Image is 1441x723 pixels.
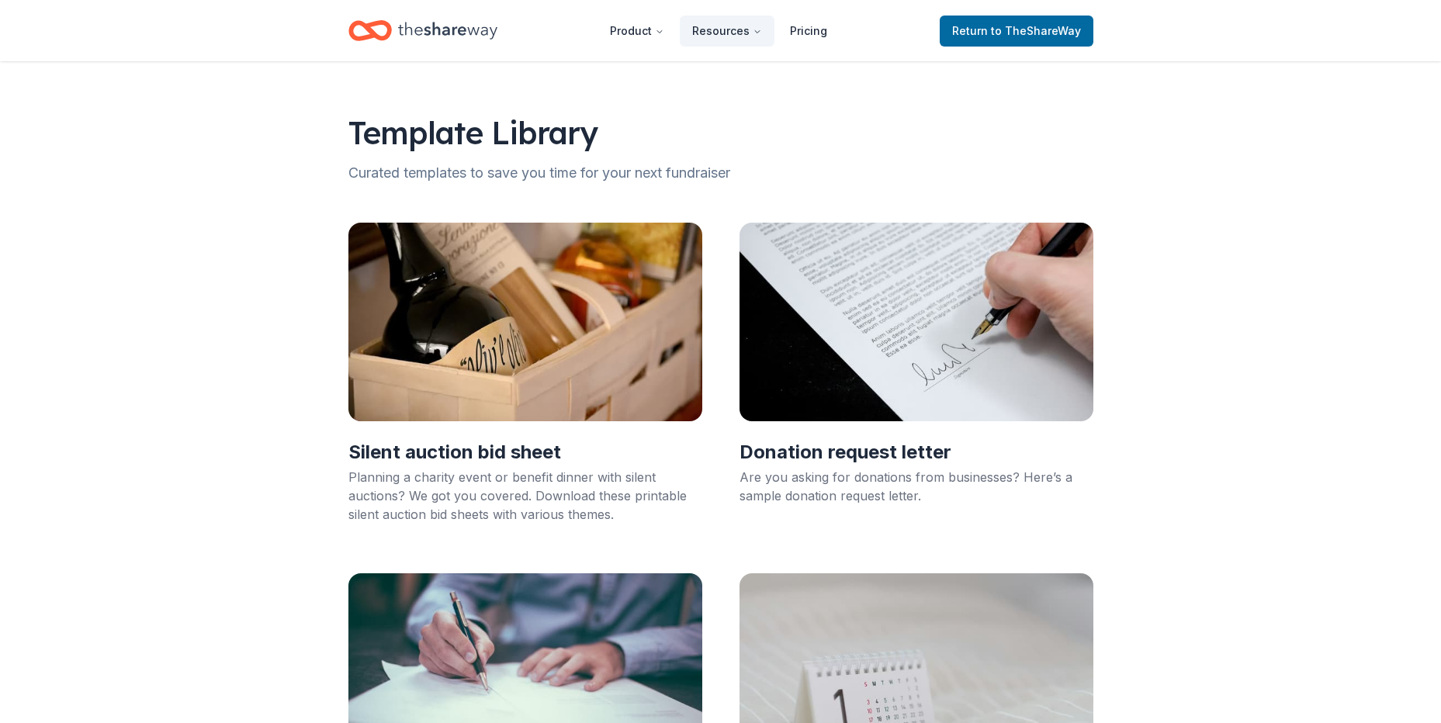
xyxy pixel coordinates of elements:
[348,161,1093,185] h2: Curated templates to save you time for your next fundraiser
[680,16,774,47] button: Resources
[598,12,840,49] nav: Main
[778,16,840,47] a: Pricing
[952,22,1081,40] span: Return
[991,24,1081,37] span: to TheShareWay
[727,210,1106,548] a: Cover photo for templateDonation request letterAre you asking for donations from businesses? Here...
[940,16,1093,47] a: Returnto TheShareWay
[348,12,497,49] a: Home
[336,210,715,548] a: Cover photo for templateSilent auction bid sheetPlanning a charity event or benefit dinner with s...
[740,440,1093,465] h2: Donation request letter
[348,440,702,465] h2: Silent auction bid sheet
[348,111,1093,154] h1: Template Library
[598,16,677,47] button: Product
[740,223,1093,421] img: Cover photo for template
[348,468,702,524] div: Planning a charity event or benefit dinner with silent auctions? We got you covered. Download the...
[348,223,702,421] img: Cover photo for template
[740,468,1093,505] div: Are you asking for donations from businesses? Here’s a sample donation request letter.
